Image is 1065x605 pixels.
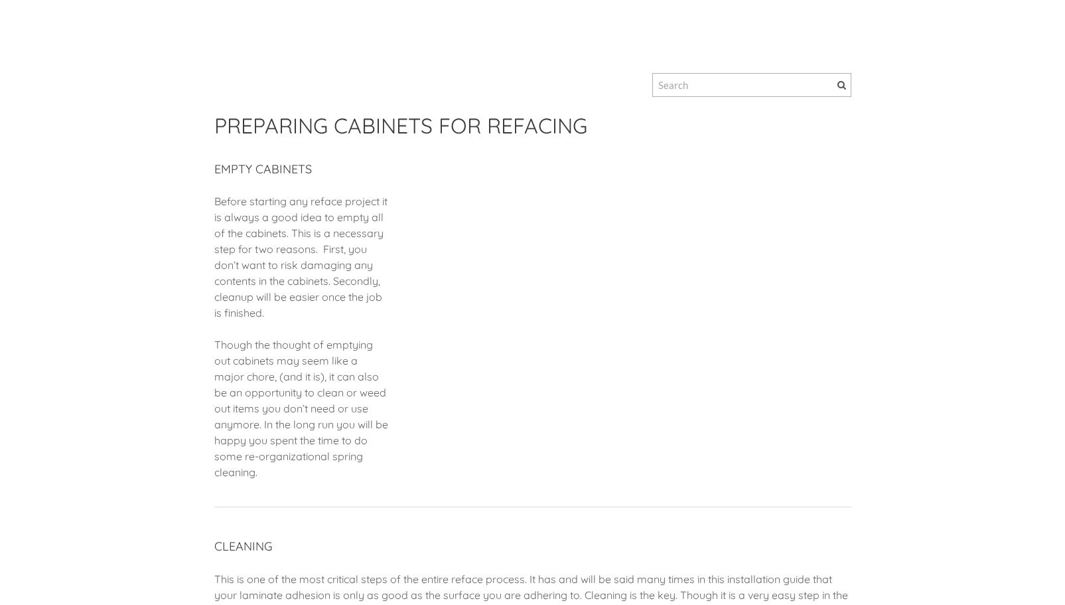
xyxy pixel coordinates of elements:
span: Search [837,81,846,90]
font: CLEANING [214,539,273,554]
input: Search [652,73,851,97]
font: PREPARING CABINETS FOR REFACING [214,112,587,139]
div: Before starting any reface project it is always a good idea to empty all of the cabinets. This is... [214,193,389,493]
font: EMPTY CABINETS [214,161,312,177]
